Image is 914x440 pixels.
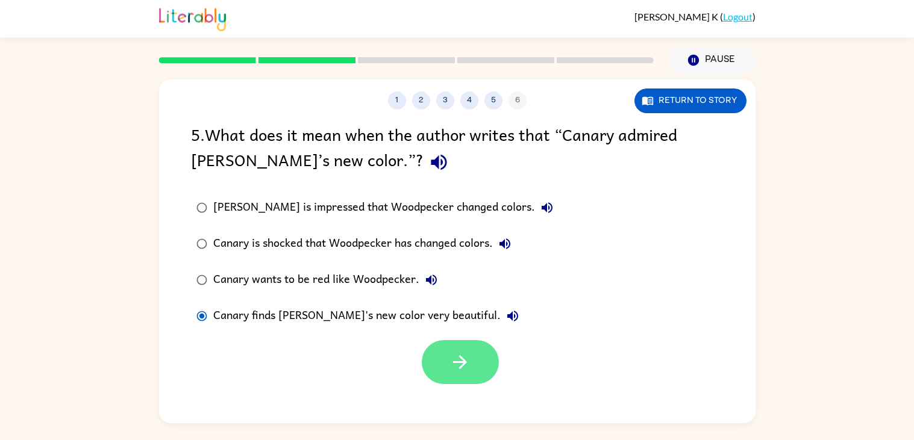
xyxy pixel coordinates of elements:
[213,268,443,292] div: Canary wants to be red like Woodpecker.
[436,91,454,110] button: 3
[159,5,226,31] img: Literably
[213,304,525,328] div: Canary finds [PERSON_NAME]'s new color very beautiful.
[460,91,478,110] button: 4
[493,232,517,256] button: Canary is shocked that Woodpecker has changed colors.
[634,11,756,22] div: ( )
[213,232,517,256] div: Canary is shocked that Woodpecker has changed colors.
[634,88,747,113] button: Return to story
[634,11,720,22] span: [PERSON_NAME] K
[419,268,443,292] button: Canary wants to be red like Woodpecker.
[388,91,406,110] button: 1
[191,122,724,178] div: 5 . What does it mean when the author writes that “Canary admired [PERSON_NAME]’s new color.”?
[501,304,525,328] button: Canary finds [PERSON_NAME]'s new color very beautiful.
[412,91,430,110] button: 2
[484,91,502,110] button: 5
[213,196,559,220] div: [PERSON_NAME] is impressed that Woodpecker changed colors.
[668,46,756,74] button: Pause
[535,196,559,220] button: [PERSON_NAME] is impressed that Woodpecker changed colors.
[723,11,753,22] a: Logout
